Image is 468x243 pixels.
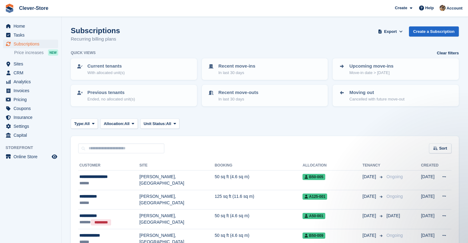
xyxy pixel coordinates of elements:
[104,121,124,127] span: Allocation:
[3,40,58,48] a: menu
[386,233,403,238] span: Ongoing
[377,26,404,37] button: Export
[3,77,58,86] a: menu
[215,161,303,170] th: Booking
[439,145,447,151] span: Sort
[87,63,125,70] p: Current tenants
[3,86,58,95] a: menu
[425,5,434,11] span: Help
[78,161,139,170] th: Customer
[3,95,58,104] a: menu
[139,161,215,170] th: Site
[71,50,96,56] h6: Quick views
[5,4,14,13] img: stora-icon-8386f47178a22dfd0bd8f6a31ec36ba5ce8667c1dd55bd0f319d3a0aa187defe.svg
[333,59,458,79] a: Upcoming move-ins Move-in date > [DATE]
[74,121,85,127] span: Type:
[71,59,196,79] a: Current tenants With allocated unit(s)
[14,69,50,77] span: CRM
[14,86,50,95] span: Invoices
[218,96,258,102] p: In last 30 days
[14,40,50,48] span: Subscriptions
[6,145,61,151] span: Storefront
[71,36,120,43] p: Recurring billing plans
[144,121,166,127] span: Unit Status:
[362,174,377,180] span: [DATE]
[202,59,327,79] a: Recent move-ins In last 30 days
[362,232,377,239] span: [DATE]
[48,49,58,56] div: NEW
[14,104,50,113] span: Coupons
[14,49,58,56] a: Price increases NEW
[446,5,462,11] span: Account
[17,3,51,13] a: Clever-Store
[362,161,384,170] th: Tenancy
[215,210,303,229] td: 50 sq ft (4.6 sq m)
[421,210,438,229] td: [DATE]
[362,193,377,200] span: [DATE]
[140,119,179,129] button: Unit Status: All
[409,26,459,37] a: Create a Subscription
[215,170,303,190] td: 50 sq ft (4.6 sq m)
[124,121,130,127] span: All
[3,122,58,131] a: menu
[139,170,215,190] td: [PERSON_NAME], [GEOGRAPHIC_DATA]
[3,69,58,77] a: menu
[384,29,397,35] span: Export
[14,95,50,104] span: Pricing
[14,122,50,131] span: Settings
[139,210,215,229] td: [PERSON_NAME], [GEOGRAPHIC_DATA]
[439,5,446,11] img: Andy Mackinnon
[51,153,58,160] a: Preview store
[14,31,50,39] span: Tasks
[166,121,171,127] span: All
[386,174,403,179] span: Ongoing
[87,96,135,102] p: Ended, no allocated unit(s)
[87,70,125,76] p: With allocated unit(s)
[333,85,458,106] a: Moving out Cancelled with future move-out
[3,131,58,139] a: menu
[349,96,404,102] p: Cancelled with future move-out
[302,233,325,239] span: B50-009
[395,5,407,11] span: Create
[14,50,44,56] span: Price increases
[100,119,138,129] button: Allocation: All
[3,60,58,68] a: menu
[349,89,404,96] p: Moving out
[3,152,58,161] a: menu
[85,121,90,127] span: All
[3,31,58,39] a: menu
[362,213,377,219] span: [DATE]
[202,85,327,106] a: Recent move-outs In last 30 days
[71,119,98,129] button: Type: All
[302,213,325,219] span: A50-001
[87,89,135,96] p: Previous tenants
[14,152,50,161] span: Online Store
[139,190,215,210] td: [PERSON_NAME], [GEOGRAPHIC_DATA]
[302,161,362,170] th: Allocation
[349,70,393,76] p: Move-in date > [DATE]
[3,113,58,122] a: menu
[386,213,400,218] span: [DATE]
[3,104,58,113] a: menu
[14,60,50,68] span: Sites
[421,170,438,190] td: [DATE]
[71,26,120,35] h1: Subscriptions
[349,63,393,70] p: Upcoming move-ins
[218,70,255,76] p: In last 30 days
[302,174,325,180] span: B50-005
[3,22,58,30] a: menu
[302,194,327,200] span: A125-001
[421,161,438,170] th: Created
[71,85,196,106] a: Previous tenants Ended, no allocated unit(s)
[14,113,50,122] span: Insurance
[14,131,50,139] span: Capital
[386,194,403,199] span: Ongoing
[14,22,50,30] span: Home
[215,190,303,210] td: 125 sq ft (11.6 sq m)
[421,190,438,210] td: [DATE]
[437,50,459,56] a: Clear filters
[218,63,255,70] p: Recent move-ins
[14,77,50,86] span: Analytics
[218,89,258,96] p: Recent move-outs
